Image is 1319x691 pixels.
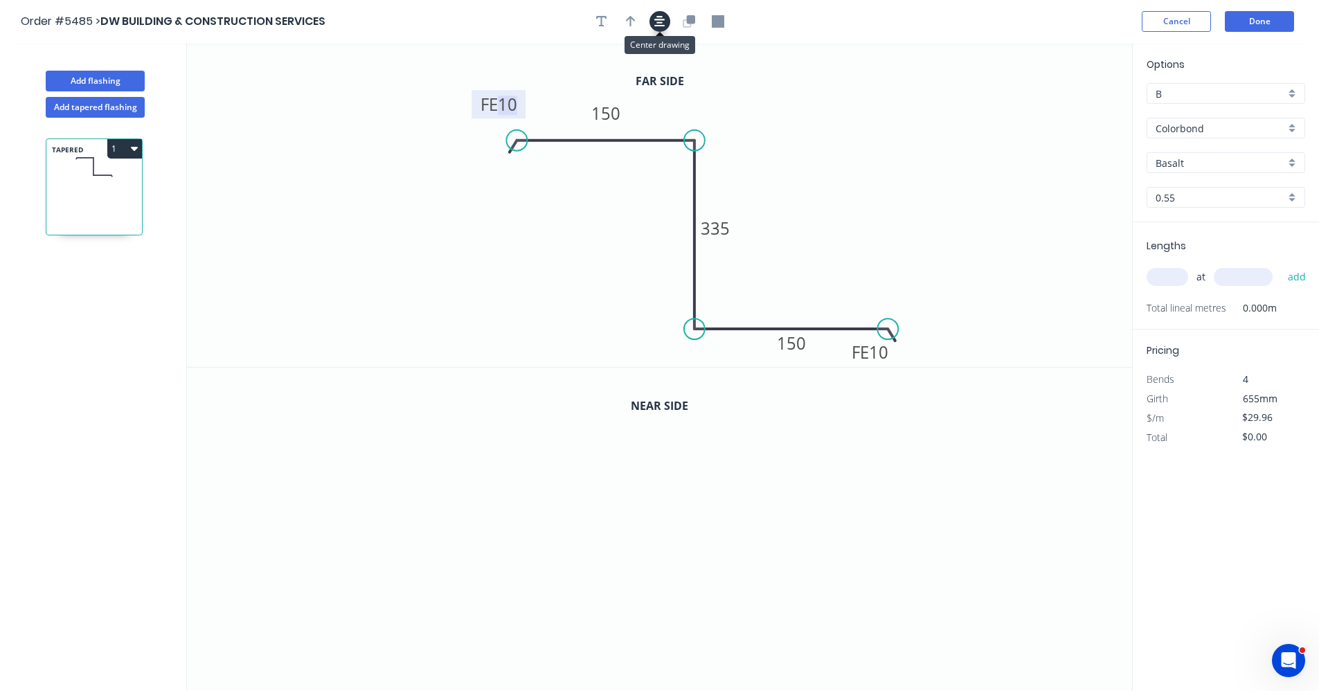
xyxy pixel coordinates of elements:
[852,341,869,364] tspan: FE
[1272,644,1305,677] iframe: Intercom live chat
[1243,392,1277,405] span: 655mm
[625,36,695,54] div: Center drawing
[481,93,498,116] tspan: FE
[701,217,730,240] tspan: 335
[1226,298,1277,318] span: 0.000m
[1142,11,1211,32] button: Cancel
[777,332,806,355] tspan: 150
[1147,298,1226,318] span: Total lineal metres
[1147,392,1168,405] span: Girth
[1281,265,1313,289] button: add
[1156,121,1285,136] input: Material
[107,139,142,159] button: 1
[1147,239,1186,253] span: Lengths
[187,43,1132,367] svg: 0
[1147,373,1174,386] span: Bends
[46,71,145,91] button: Add flashing
[1147,57,1185,71] span: Options
[1147,343,1179,357] span: Pricing
[1156,87,1285,101] input: Price level
[1196,267,1205,287] span: at
[100,13,325,29] span: DW BUILDING & CONSTRUCTION SERVICES
[1147,411,1164,424] span: $/m
[1156,190,1285,205] input: Thickness
[1243,373,1248,386] span: 4
[1225,11,1294,32] button: Done
[21,13,100,29] span: Order #5485 >
[1156,156,1285,170] input: Colour
[1147,431,1167,444] span: Total
[869,341,888,364] tspan: 10
[498,93,517,116] tspan: 10
[591,102,620,125] tspan: 150
[46,97,145,118] button: Add tapered flashing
